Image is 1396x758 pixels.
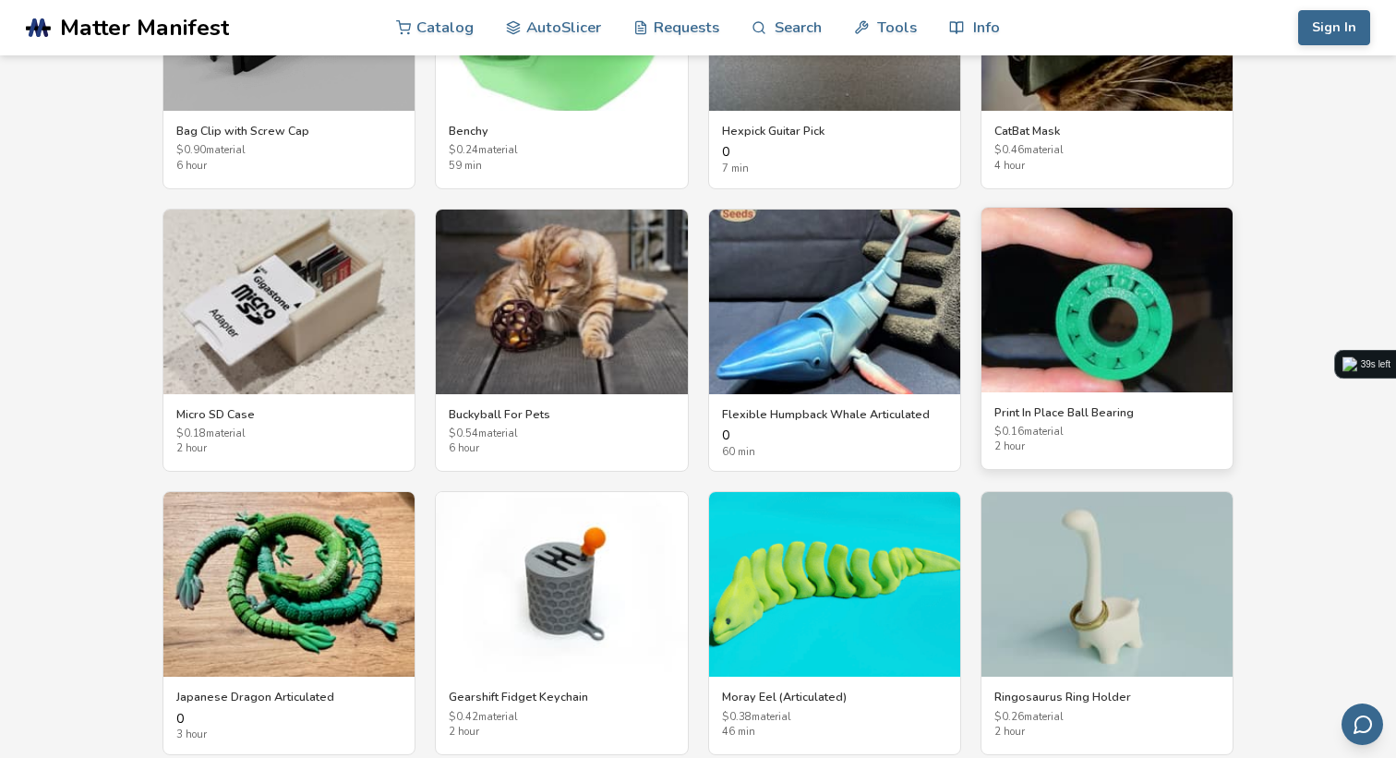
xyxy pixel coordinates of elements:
[60,15,229,41] span: Matter Manifest
[709,492,960,677] img: Moray Eel (Articulated)
[449,690,674,704] h3: Gearshift Fidget Keychain
[994,145,1220,157] span: $ 0.46 material
[449,145,674,157] span: $ 0.24 material
[176,145,402,157] span: $ 0.90 material
[176,161,402,173] span: 6 hour
[162,209,415,473] a: Micro SD CaseMicro SD Case$0.18material2 hour
[722,712,947,724] span: $ 0.38 material
[722,145,947,174] div: 0
[449,712,674,724] span: $ 0.42 material
[994,161,1220,173] span: 4 hour
[436,492,687,677] img: Gearshift Fidget Keychain
[994,727,1220,739] span: 2 hour
[435,491,688,755] a: Gearshift Fidget KeychainGearshift Fidget Keychain$0.42material2 hour
[1298,10,1370,45] button: Sign In
[163,492,415,677] img: Japanese Dragon Articulated
[994,690,1220,704] h3: Ringosaurus Ring Holder
[436,210,687,394] img: Buckyball For Pets
[1342,704,1383,745] button: Send feedback via email
[449,443,674,455] span: 6 hour
[449,727,674,739] span: 2 hour
[981,207,1234,471] a: Print In Place Ball BearingPrint In Place Ball Bearing$0.16material2 hour
[449,161,674,173] span: 59 min
[176,407,402,422] h3: Micro SD Case
[722,690,947,704] h3: Moray Eel (Articulated)
[435,209,688,473] a: Buckyball For PetsBuckyball For Pets$0.54material6 hour
[708,209,961,473] a: Flexible Humpback Whale ArticulatedFlexible Humpback Whale Articulated060 min
[981,492,1233,677] img: Ringosaurus Ring Holder
[162,491,415,755] a: Japanese Dragon ArticulatedJapanese Dragon Articulated03 hour
[449,124,674,138] h3: Benchy
[176,124,402,138] h3: Bag Clip with Screw Cap
[722,727,947,739] span: 46 min
[981,491,1234,755] a: Ringosaurus Ring HolderRingosaurus Ring Holder$0.26material2 hour
[722,428,947,458] div: 0
[722,447,947,459] span: 60 min
[176,729,402,741] span: 3 hour
[1361,357,1390,372] div: 39s left
[176,712,402,741] div: 0
[994,427,1220,439] span: $ 0.16 material
[994,441,1220,453] span: 2 hour
[176,690,402,704] h3: Japanese Dragon Articulated
[176,428,402,440] span: $ 0.18 material
[449,428,674,440] span: $ 0.54 material
[981,208,1233,392] img: Print In Place Ball Bearing
[722,124,947,138] h3: Hexpick Guitar Pick
[176,443,402,455] span: 2 hour
[1342,357,1357,372] img: logo
[994,712,1220,724] span: $ 0.26 material
[449,407,674,422] h3: Buckyball For Pets
[994,124,1220,138] h3: CatBat Mask
[722,407,947,422] h3: Flexible Humpback Whale Articulated
[163,210,415,394] img: Micro SD Case
[708,491,961,755] a: Moray Eel (Articulated)Moray Eel (Articulated)$0.38material46 min
[722,163,947,175] span: 7 min
[994,405,1220,420] h3: Print In Place Ball Bearing
[709,210,960,394] img: Flexible Humpback Whale Articulated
